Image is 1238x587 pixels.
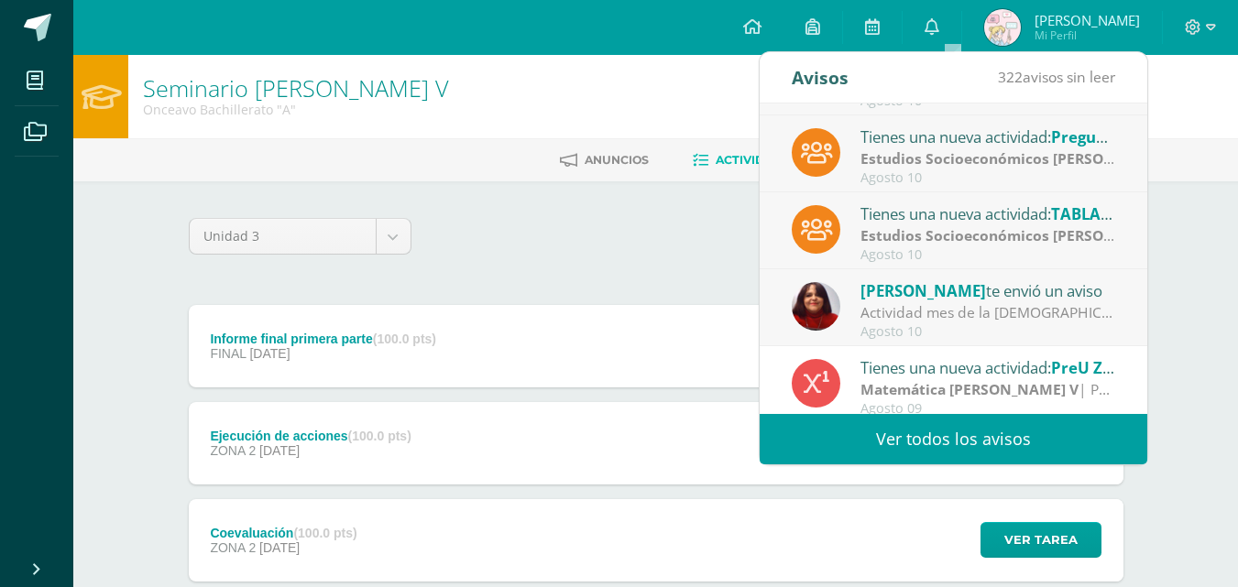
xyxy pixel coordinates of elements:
[293,526,356,540] strong: (100.0 pts)
[560,146,649,175] a: Anuncios
[693,146,796,175] a: Actividades
[143,101,449,118] div: Onceavo Bachillerato 'A'
[792,52,849,103] div: Avisos
[760,414,1147,464] a: Ver todos los avisos
[998,67,1115,87] span: avisos sin leer
[203,219,362,254] span: Unidad 3
[1051,357,1144,378] span: PreU Zona 2
[585,153,649,167] span: Anuncios
[860,148,1182,168] strong: Estudios Socioeconómicos [PERSON_NAME] V
[259,540,300,555] span: [DATE]
[190,219,411,254] a: Unidad 3
[860,302,1115,323] div: Actividad mes de la Biblia : Buenos días. En esta semana daremos inicio a la actividad del mes de...
[249,346,290,361] span: [DATE]
[860,148,1115,169] div: | Zona 1 40 puntos
[860,125,1115,148] div: Tienes una nueva actividad:
[860,401,1115,417] div: Agosto 09
[860,379,1079,399] strong: Matemática [PERSON_NAME] V
[860,247,1115,263] div: Agosto 10
[143,75,449,101] h1: Seminario Bach V
[373,332,436,346] strong: (100.0 pts)
[1035,11,1140,29] span: [PERSON_NAME]
[348,429,411,443] strong: (100.0 pts)
[860,170,1115,186] div: Agosto 10
[860,355,1115,379] div: Tienes una nueva actividad:
[860,225,1115,246] div: | Zona 1 40 puntos
[143,72,449,103] a: Seminario [PERSON_NAME] V
[1004,523,1078,557] span: Ver tarea
[860,225,1182,245] strong: Estudios Socioeconómicos [PERSON_NAME] V
[998,67,1023,87] span: 322
[210,540,256,555] span: ZONA 2
[210,429,411,443] div: Ejecución de acciones
[716,153,796,167] span: Actividades
[210,443,256,458] span: ZONA 2
[259,443,300,458] span: [DATE]
[860,324,1115,340] div: Agosto 10
[860,280,986,301] span: [PERSON_NAME]
[1051,203,1215,224] span: TABLA POBLACIONAL
[792,282,840,331] img: 5bb1a44df6f1140bb573547ac59d95bf.png
[210,526,356,540] div: Coevaluación
[981,522,1101,558] button: Ver tarea
[860,379,1115,400] div: | PREU U3Z2
[210,332,436,346] div: Informe final primera parte
[210,346,246,361] span: FINAL
[860,278,1115,302] div: te envió un aviso
[860,93,1115,109] div: Agosto 10
[860,201,1115,225] div: Tienes una nueva actividad:
[1035,27,1140,43] span: Mi Perfil
[984,9,1021,46] img: b503dfbe7b5392f0fb8a655e01e0675b.png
